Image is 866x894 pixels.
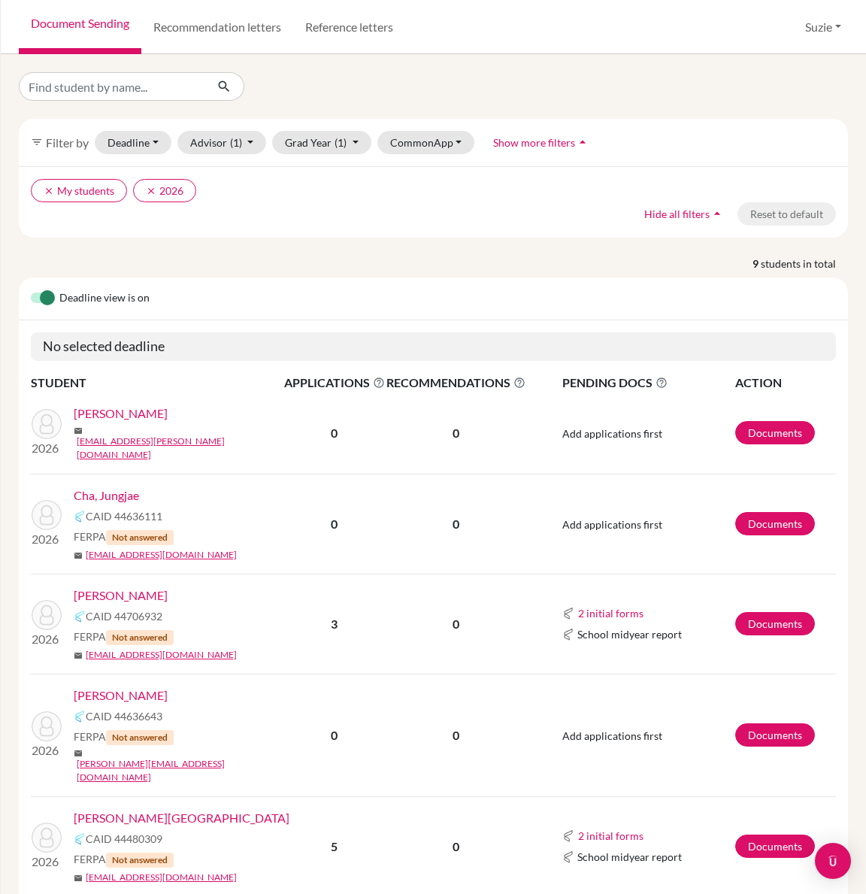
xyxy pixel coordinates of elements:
[31,332,836,361] h5: No selected deadline
[74,833,86,845] img: Common App logo
[32,853,62,871] p: 2026
[32,500,62,530] img: Cha, Jungjae
[386,515,525,533] p: 0
[46,135,89,150] span: Filter by
[272,131,371,154] button: Grad Year(1)
[737,202,836,226] button: Reset to default
[31,373,283,392] th: STUDENT
[562,427,662,440] span: Add applications first
[230,136,242,149] span: (1)
[562,729,662,742] span: Add applications first
[631,202,737,226] button: Hide all filtersarrow_drop_up
[74,686,168,705] a: [PERSON_NAME]
[86,608,162,624] span: CAID 44706932
[798,13,848,41] button: Suzie
[86,648,237,662] a: [EMAIL_ADDRESS][DOMAIN_NAME]
[74,586,168,605] a: [PERSON_NAME]
[735,612,815,635] a: Documents
[74,405,168,423] a: [PERSON_NAME]
[386,615,525,633] p: 0
[106,530,174,545] span: Not answered
[386,374,525,392] span: RECOMMENDATIONS
[644,208,710,220] span: Hide all filters
[480,131,603,154] button: Show more filtersarrow_drop_up
[106,853,174,868] span: Not answered
[106,730,174,745] span: Not answered
[95,131,171,154] button: Deadline
[19,72,205,101] input: Find student by name...
[377,131,475,154] button: CommonApp
[562,518,662,531] span: Add applications first
[77,435,294,462] a: [EMAIL_ADDRESS][PERSON_NAME][DOMAIN_NAME]
[735,421,815,444] a: Documents
[735,512,815,535] a: Documents
[562,830,574,842] img: Common App logo
[74,851,174,868] span: FERPA
[74,629,174,645] span: FERPA
[86,871,237,884] a: [EMAIL_ADDRESS][DOMAIN_NAME]
[74,729,174,745] span: FERPA
[74,511,86,523] img: Common App logo
[74,749,83,758] span: mail
[59,289,150,308] span: Deadline view is on
[575,135,590,150] i: arrow_drop_up
[74,426,83,435] span: mail
[74,611,86,623] img: Common App logo
[177,131,267,154] button: Advisor(1)
[74,529,174,545] span: FERPA
[77,757,294,784] a: [PERSON_NAME][EMAIL_ADDRESS][DOMAIN_NAME]
[32,439,62,457] p: 2026
[735,835,815,858] a: Documents
[32,630,62,648] p: 2026
[146,186,156,196] i: clear
[32,711,62,741] img: Omolon, Danielle
[86,708,162,724] span: CAID 44636643
[32,600,62,630] img: Kim, Lucy
[386,726,525,744] p: 0
[752,256,761,271] strong: 9
[32,409,62,439] img: Armes, Lorry
[74,809,289,827] a: [PERSON_NAME][GEOGRAPHIC_DATA]
[710,206,725,221] i: arrow_drop_up
[32,530,62,548] p: 2026
[331,426,338,440] b: 0
[32,823,62,853] img: Quan, Jianya
[86,508,162,524] span: CAID 44636111
[386,838,525,856] p: 0
[386,424,525,442] p: 0
[562,608,574,620] img: Common App logo
[31,179,127,202] button: clearMy students
[577,827,644,844] button: 2 initial forms
[577,626,682,642] span: School midyear report
[32,741,62,759] p: 2026
[331,517,338,531] b: 0
[74,874,83,883] span: mail
[331,839,338,853] b: 5
[74,651,83,660] span: mail
[86,548,237,562] a: [EMAIL_ADDRESS][DOMAIN_NAME]
[44,186,54,196] i: clear
[74,551,83,560] span: mail
[761,256,848,271] span: students in total
[493,136,575,149] span: Show more filters
[562,851,574,863] img: Common App logo
[106,630,174,645] span: Not answered
[331,617,338,631] b: 3
[133,179,196,202] button: clear2026
[335,136,347,149] span: (1)
[331,728,338,742] b: 0
[31,136,43,148] i: filter_list
[284,374,385,392] span: APPLICATIONS
[577,849,682,865] span: School midyear report
[735,723,815,747] a: Documents
[562,374,734,392] span: PENDING DOCS
[577,605,644,622] button: 2 initial forms
[815,843,851,879] div: Open Intercom Messenger
[74,486,139,505] a: Cha, Jungjae
[74,711,86,723] img: Common App logo
[86,831,162,847] span: CAID 44480309
[734,373,836,392] th: ACTION
[562,629,574,641] img: Common App logo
